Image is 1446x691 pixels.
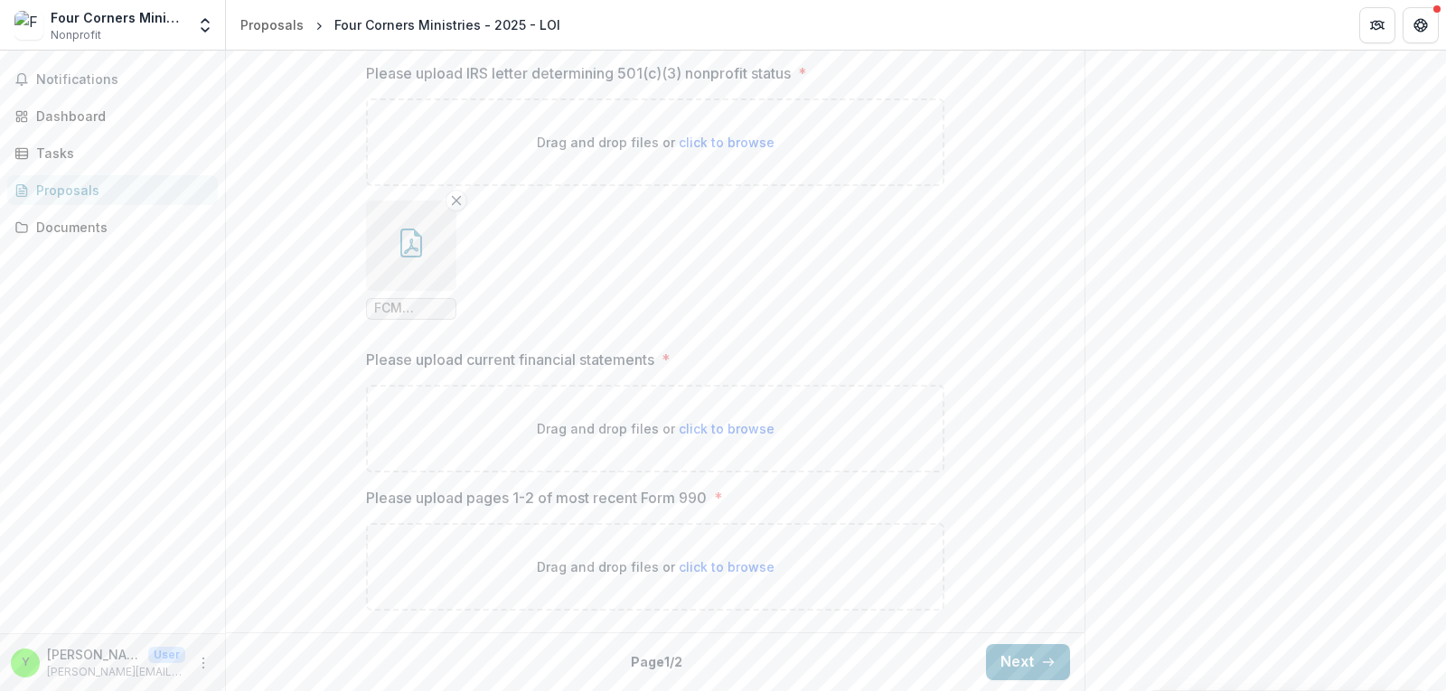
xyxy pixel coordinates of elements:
[51,8,185,27] div: Four Corners Ministries
[47,645,141,664] p: [PERSON_NAME]
[537,133,775,152] p: Drag and drop files or
[14,11,43,40] img: Four Corners Ministries
[1359,7,1395,43] button: Partners
[366,487,707,509] p: Please upload pages 1-2 of most recent Form 990
[446,190,467,211] button: Remove File
[7,65,218,94] button: Notifications
[192,7,218,43] button: Open entity switcher
[366,201,456,320] div: Remove FileFCM 501c3.pdf
[233,12,311,38] a: Proposals
[1403,7,1439,43] button: Get Help
[148,647,185,663] p: User
[192,652,214,674] button: More
[374,301,448,316] span: FCM 501c3.pdf
[366,62,791,84] p: Please upload IRS letter determining 501(c)(3) nonprofit status
[679,135,775,150] span: click to browse
[36,144,203,163] div: Tasks
[7,101,218,131] a: Dashboard
[36,218,203,237] div: Documents
[240,15,304,34] div: Proposals
[36,181,203,200] div: Proposals
[679,421,775,436] span: click to browse
[537,419,775,438] p: Drag and drop files or
[36,72,211,88] span: Notifications
[334,15,560,34] div: Four Corners Ministries - 2025 - LOI
[537,557,775,576] p: Drag and drop files or
[47,664,185,680] p: [PERSON_NAME][EMAIL_ADDRESS][DOMAIN_NAME]
[233,12,568,38] nav: breadcrumb
[679,559,775,574] span: click to browse
[36,107,203,126] div: Dashboard
[22,657,30,668] div: Yancy
[7,212,218,242] a: Documents
[7,138,218,168] a: Tasks
[631,652,682,671] p: Page 1 / 2
[986,644,1070,680] button: Next
[366,349,654,370] p: Please upload current financial statements
[7,175,218,205] a: Proposals
[51,27,101,43] span: Nonprofit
